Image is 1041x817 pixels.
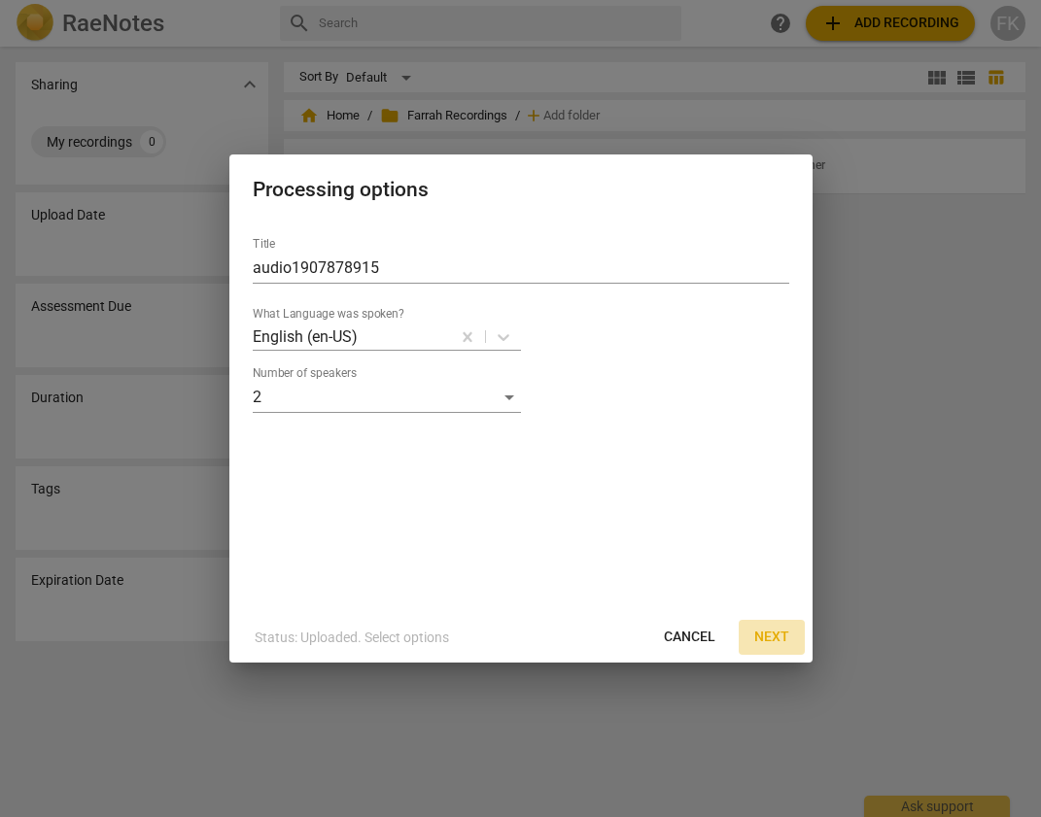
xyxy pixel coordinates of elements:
[253,178,789,202] h2: Processing options
[253,325,358,348] p: English (en-US)
[664,628,715,647] span: Cancel
[648,620,731,655] button: Cancel
[253,382,521,413] div: 2
[253,238,275,250] label: Title
[253,367,357,379] label: Number of speakers
[754,628,789,647] span: Next
[739,620,805,655] button: Next
[255,628,449,648] p: Status: Uploaded. Select options
[253,308,404,320] label: What Language was spoken?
